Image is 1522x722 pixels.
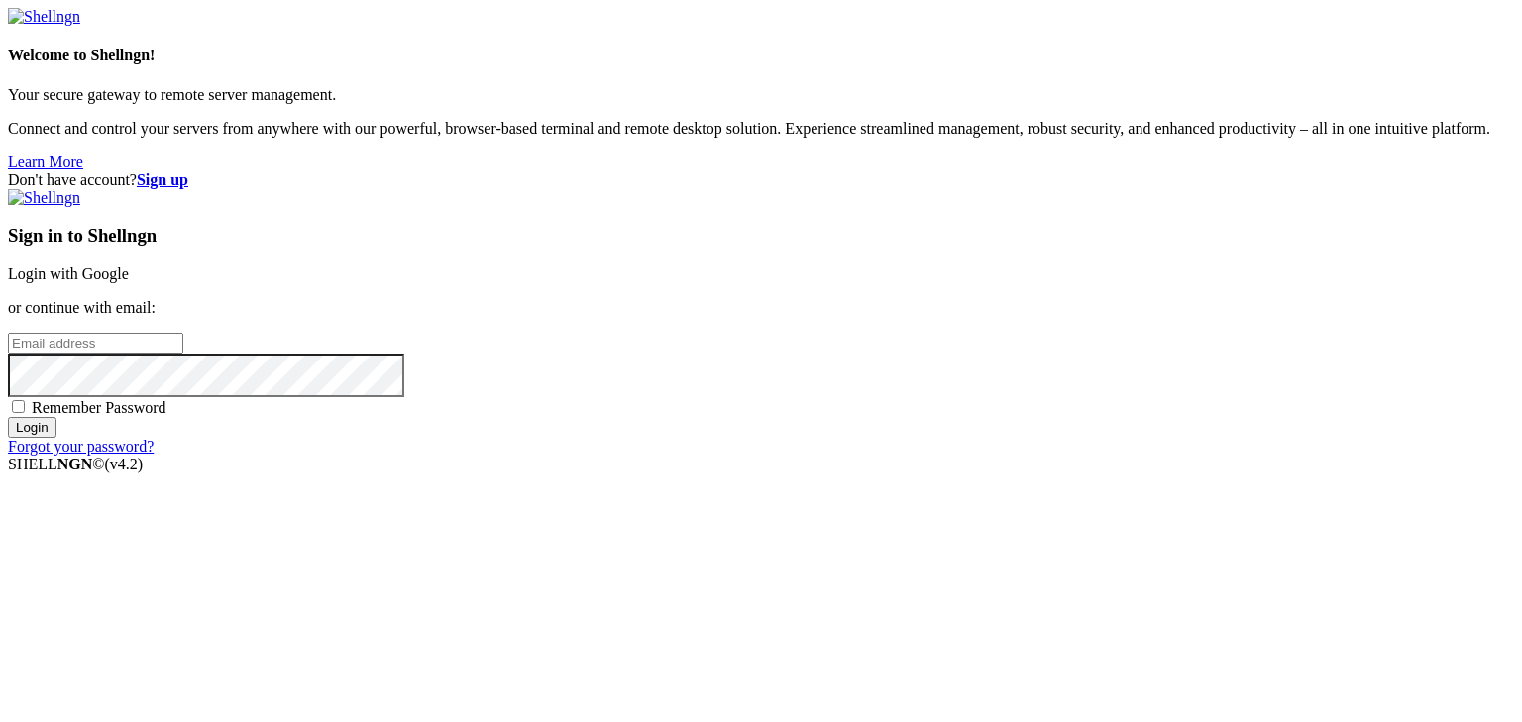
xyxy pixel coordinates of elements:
[8,456,143,472] span: SHELL ©
[8,86,1514,104] p: Your secure gateway to remote server management.
[12,400,25,413] input: Remember Password
[8,265,129,282] a: Login with Google
[8,189,80,207] img: Shellngn
[105,456,144,472] span: 4.2.0
[8,154,83,170] a: Learn More
[137,171,188,188] a: Sign up
[8,333,183,354] input: Email address
[8,8,80,26] img: Shellngn
[57,456,93,472] b: NGN
[32,399,166,416] span: Remember Password
[8,299,1514,317] p: or continue with email:
[8,171,1514,189] div: Don't have account?
[8,47,1514,64] h4: Welcome to Shellngn!
[8,438,154,455] a: Forgot your password?
[8,120,1514,138] p: Connect and control your servers from anywhere with our powerful, browser-based terminal and remo...
[8,417,56,438] input: Login
[8,225,1514,247] h3: Sign in to Shellngn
